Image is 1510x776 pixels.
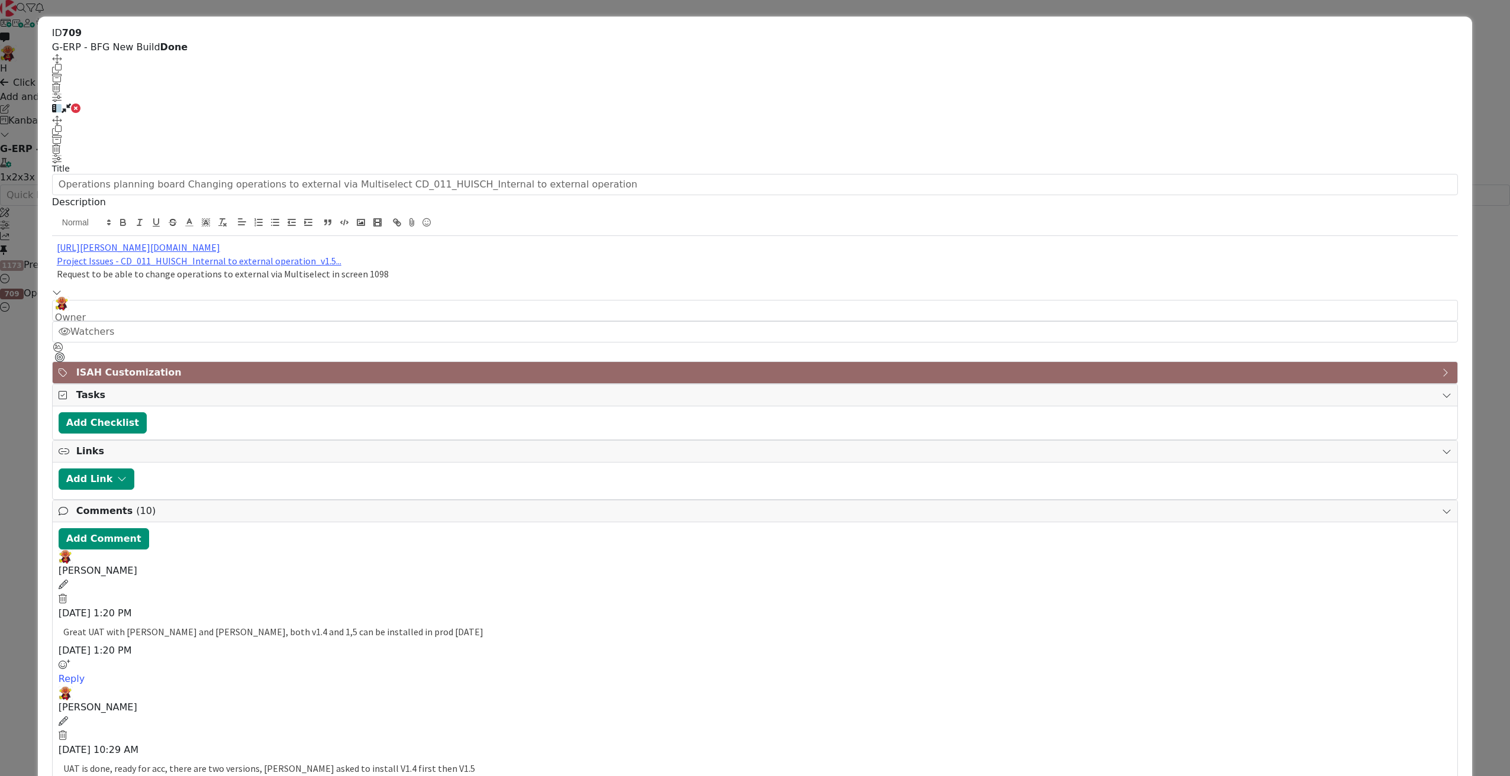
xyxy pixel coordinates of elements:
button: Add Checklist [59,412,147,434]
span: Comments [76,504,1436,518]
span: [DATE] 1:20 PM [59,645,132,656]
button: Add Link [59,468,135,490]
img: LC [59,549,73,564]
span: ID [52,27,82,38]
div: [PERSON_NAME] [59,700,1451,714]
span: Tasks [76,388,1436,402]
b: Done [160,41,188,53]
p: Request to be able to change operations to external via Multiselect in screen 1098 [57,267,1453,281]
span: Description [52,196,106,208]
span: Owner [55,312,86,323]
span: [DATE] 10:29 AM [59,744,138,755]
label: Title [52,163,70,174]
img: LC [55,296,69,311]
b: 709 [62,27,82,38]
input: type card name here... [52,174,1458,195]
div: [PERSON_NAME] [59,564,1451,578]
a: [URL][PERSON_NAME][DOMAIN_NAME] [57,241,220,253]
a: Project Issues - CD_011_HUISCH_Internal to external operation_v1.5... [57,255,341,267]
button: Add Comment [59,528,149,549]
span: [DATE] 1:20 PM [59,607,132,619]
span: Links [76,444,1436,458]
span: G-ERP - BFG New Build [52,41,160,53]
span: ISAH Customization [76,366,1436,380]
span: ( 10 ) [136,505,156,516]
span: Watchers [70,326,115,337]
p: UAT is done, ready for acc, there are two versions, [PERSON_NAME] asked to install V1.4 first the... [63,762,1447,775]
img: LC [59,686,73,700]
p: Great UAT with [PERSON_NAME] and [PERSON_NAME], both v1.4 and 1,5 can be installed in prod [DATE] [63,625,1447,639]
a: Reply [59,673,85,684]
